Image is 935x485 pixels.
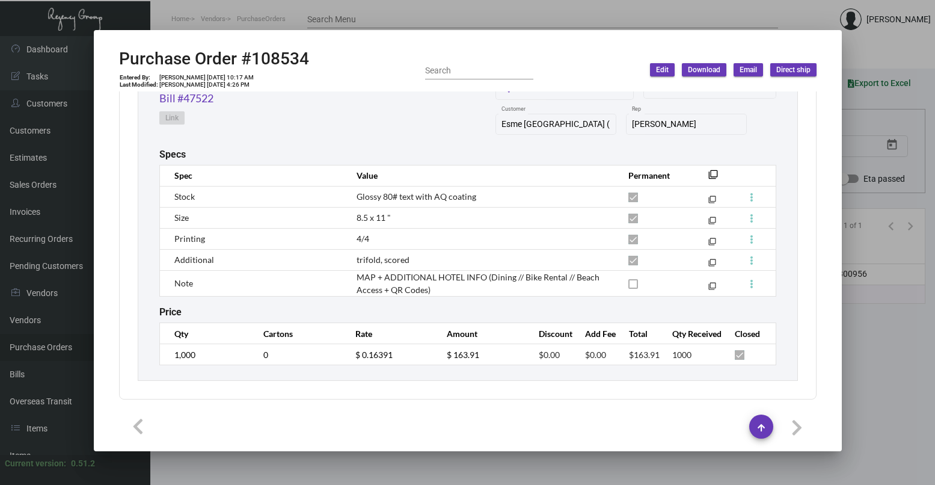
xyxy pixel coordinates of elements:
span: Additional [174,255,214,265]
button: Link [159,111,185,125]
th: Total [617,323,660,344]
button: Edit [650,63,675,76]
div: Current version: [5,457,66,470]
th: Value [345,165,616,186]
span: Email [740,65,757,75]
h2: Purchase Order #108534 [119,49,309,69]
th: Spec [159,165,345,186]
td: Last Modified: [119,81,159,88]
th: Add Fee [573,323,616,344]
th: Closed [723,323,776,344]
span: Glossy 80# text with AQ coating [357,191,476,202]
span: $0.00 [539,350,560,360]
mat-icon: filter_none [708,173,718,183]
span: Link [165,113,179,123]
th: Rate [343,323,435,344]
button: Email [734,63,763,76]
span: Download [688,65,720,75]
mat-icon: filter_none [708,219,716,227]
th: Cartons [251,323,343,344]
span: Printing [174,233,205,244]
td: [PERSON_NAME] [DATE] 10:17 AM [159,74,254,81]
button: Direct ship [770,63,817,76]
button: Download [682,63,726,76]
span: Edit [656,65,669,75]
span: Size [174,212,189,223]
h2: Price [159,306,182,318]
a: Bill #47522 [159,90,213,107]
span: MAP + ADDITIONAL HOTEL INFO (Dining // Bike Rental // Beach Access + QR Codes) [357,272,599,295]
span: Note [174,278,193,288]
mat-icon: filter_none [708,240,716,248]
mat-icon: filter_none [708,285,716,292]
div: 0.51.2 [71,457,95,470]
span: $163.91 [629,350,660,360]
span: Stock [174,191,195,202]
span: 8.5 x 11 " [357,212,391,223]
th: Qty Received [660,323,723,344]
th: Discount [527,323,573,344]
span: trifold, scored [357,255,409,265]
th: Permanent [616,165,690,186]
span: Direct ship [776,65,811,75]
h2: Specs [159,149,186,160]
mat-icon: filter_none [708,198,716,206]
td: [PERSON_NAME] [DATE] 4:26 PM [159,81,254,88]
span: 4/4 [357,233,369,244]
th: Amount [435,323,527,344]
th: Qty [159,323,251,344]
span: $0.00 [585,350,606,360]
mat-icon: filter_none [708,261,716,269]
span: 1000 [672,350,691,360]
td: Entered By: [119,74,159,81]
